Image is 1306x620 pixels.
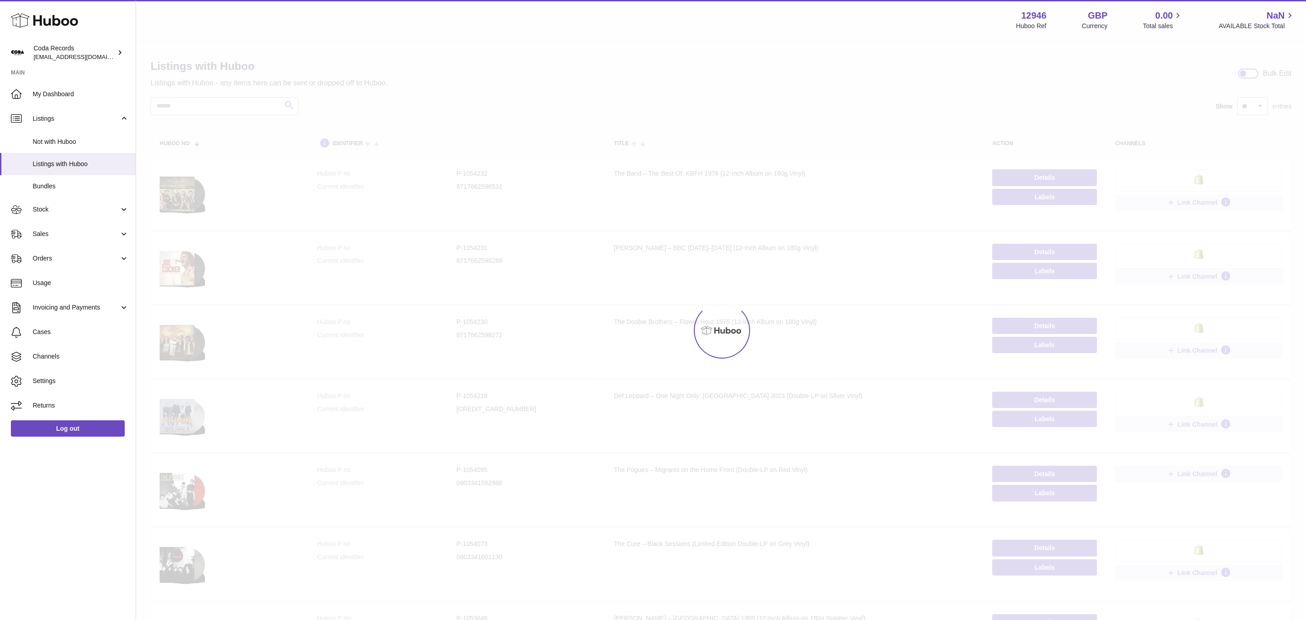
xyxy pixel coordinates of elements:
[33,377,129,385] span: Settings
[1155,10,1173,22] span: 0.00
[1218,22,1295,30] span: AVAILABLE Stock Total
[1082,22,1108,30] div: Currency
[33,138,129,146] span: Not with Huboo
[33,90,129,98] span: My Dashboard
[33,303,119,312] span: Invoicing and Payments
[33,182,129,191] span: Bundles
[34,44,115,61] div: Coda Records
[33,230,119,238] span: Sales
[1021,10,1047,22] strong: 12946
[1143,22,1183,30] span: Total sales
[33,114,119,123] span: Listings
[1267,10,1285,22] span: NaN
[1088,10,1107,22] strong: GBP
[33,254,119,263] span: Orders
[1218,10,1295,30] a: NaN AVAILABLE Stock Total
[33,160,129,168] span: Listings with Huboo
[33,328,129,336] span: Cases
[11,46,24,59] img: internalAdmin-12946@internal.huboo.com
[33,352,129,361] span: Channels
[11,420,125,437] a: Log out
[33,205,119,214] span: Stock
[33,279,129,287] span: Usage
[1143,10,1183,30] a: 0.00 Total sales
[33,401,129,410] span: Returns
[1016,22,1047,30] div: Huboo Ref
[34,53,133,60] span: [EMAIL_ADDRESS][DOMAIN_NAME]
